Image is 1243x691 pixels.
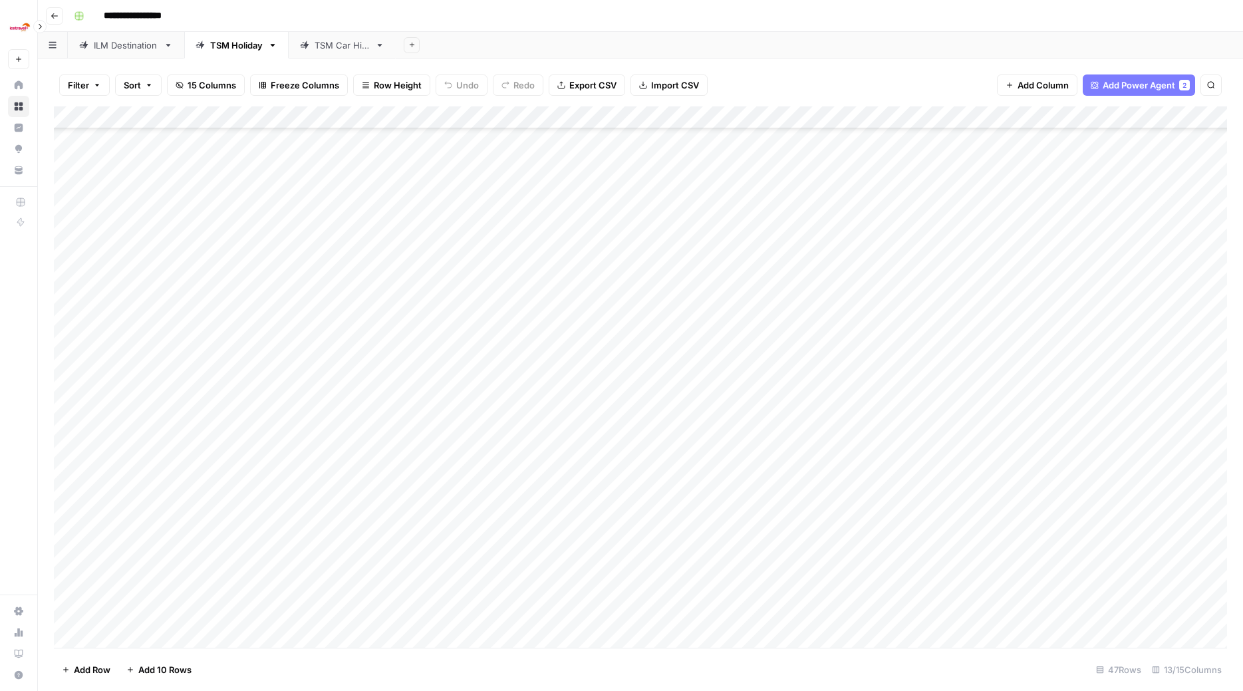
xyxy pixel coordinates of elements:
[1083,74,1195,96] button: Add Power Agent2
[271,78,339,92] span: Freeze Columns
[651,78,699,92] span: Import CSV
[1182,80,1186,90] span: 2
[74,663,110,676] span: Add Row
[184,32,289,59] a: TSM Holiday
[315,39,370,52] div: TSM Car Hire
[8,96,29,117] a: Browse
[68,32,184,59] a: ILM Destination
[250,74,348,96] button: Freeze Columns
[8,11,29,44] button: Workspace: Ice Travel Group
[188,78,236,92] span: 15 Columns
[68,78,89,92] span: Filter
[8,160,29,181] a: Your Data
[1018,78,1069,92] span: Add Column
[8,15,32,39] img: Ice Travel Group Logo
[374,78,422,92] span: Row Height
[8,664,29,686] button: Help + Support
[353,74,430,96] button: Row Height
[1179,80,1190,90] div: 2
[8,117,29,138] a: Insights
[8,601,29,622] a: Settings
[138,663,192,676] span: Add 10 Rows
[167,74,245,96] button: 15 Columns
[436,74,487,96] button: Undo
[115,74,162,96] button: Sort
[210,39,263,52] div: TSM Holiday
[1103,78,1175,92] span: Add Power Agent
[456,78,479,92] span: Undo
[1091,659,1147,680] div: 47 Rows
[59,74,110,96] button: Filter
[1147,659,1227,680] div: 13/15 Columns
[997,74,1077,96] button: Add Column
[493,74,543,96] button: Redo
[118,659,200,680] button: Add 10 Rows
[54,659,118,680] button: Add Row
[8,622,29,643] a: Usage
[8,138,29,160] a: Opportunities
[124,78,141,92] span: Sort
[549,74,625,96] button: Export CSV
[289,32,396,59] a: TSM Car Hire
[8,643,29,664] a: Learning Hub
[513,78,535,92] span: Redo
[569,78,617,92] span: Export CSV
[8,74,29,96] a: Home
[630,74,708,96] button: Import CSV
[94,39,158,52] div: ILM Destination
